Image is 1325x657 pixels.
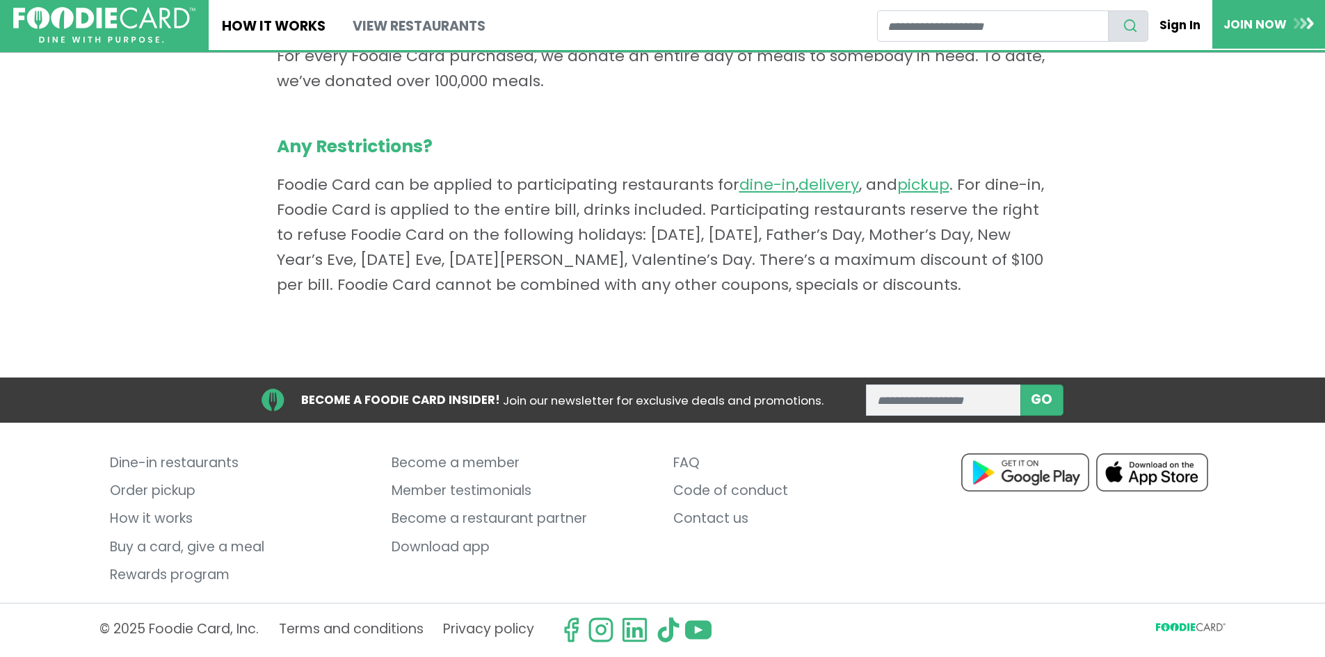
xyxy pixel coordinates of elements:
a: Order pickup [110,477,371,505]
img: youtube.svg [685,617,712,643]
a: dine-in [739,174,796,195]
svg: check us out on facebook [558,617,584,643]
img: tiktok.svg [655,617,682,643]
input: enter email address [866,384,1021,416]
a: Become a restaurant partner [392,505,652,533]
a: Contact us [673,505,934,533]
a: Terms and conditions [279,617,424,643]
a: How it works [110,505,371,533]
a: Dine-in restaurants [110,449,371,477]
strong: Any Restrictions? [277,134,1049,159]
input: restaurant search [877,10,1109,42]
a: Become a member [392,449,652,477]
a: Buy a card, give a meal [110,533,371,561]
img: linkedin.svg [621,617,648,643]
img: FoodieCard; Eat, Drink, Save, Donate [13,7,195,44]
a: Code of conduct [673,477,934,505]
button: subscribe [1020,384,1063,416]
a: pickup [897,174,949,195]
p: © 2025 Foodie Card, Inc. [99,617,259,643]
button: search [1108,10,1148,42]
p: Foodie Card can be applied to participating restaurants for , , and . For dine-in, Foodie Card is... [277,134,1049,298]
a: FAQ [673,449,934,477]
span: Join our newsletter for exclusive deals and promotions. [503,391,824,408]
a: Download app [392,533,652,561]
a: Member testimonials [392,477,652,505]
a: Privacy policy [443,617,534,643]
strong: BECOME A FOODIE CARD INSIDER! [301,391,500,408]
a: Sign In [1148,10,1212,40]
a: Rewards program [110,561,371,589]
svg: FoodieCard [1156,623,1226,636]
a: delivery [798,174,859,195]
